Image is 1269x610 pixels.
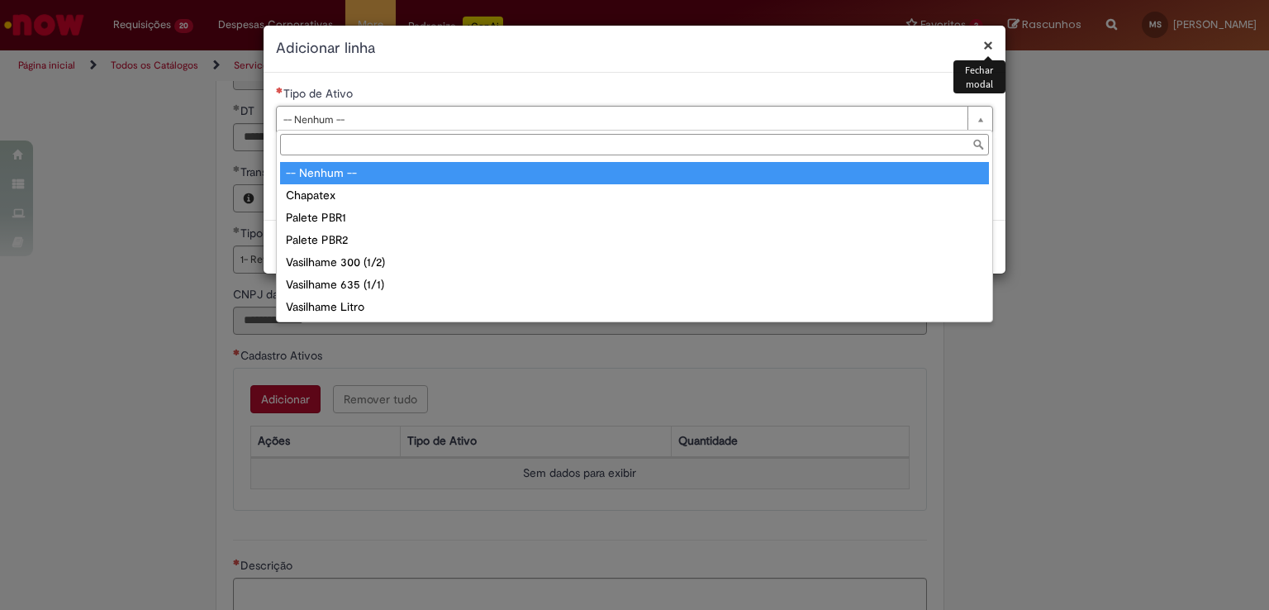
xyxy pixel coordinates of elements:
[280,184,989,207] div: Chapatex
[280,274,989,296] div: Vasilhame 635 (1/1)
[280,229,989,251] div: Palete PBR2
[280,251,989,274] div: Vasilhame 300 (1/2)
[280,162,989,184] div: -- Nenhum --
[280,296,989,318] div: Vasilhame Litro
[277,159,992,322] ul: Tipo de Ativo
[280,207,989,229] div: Palete PBR1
